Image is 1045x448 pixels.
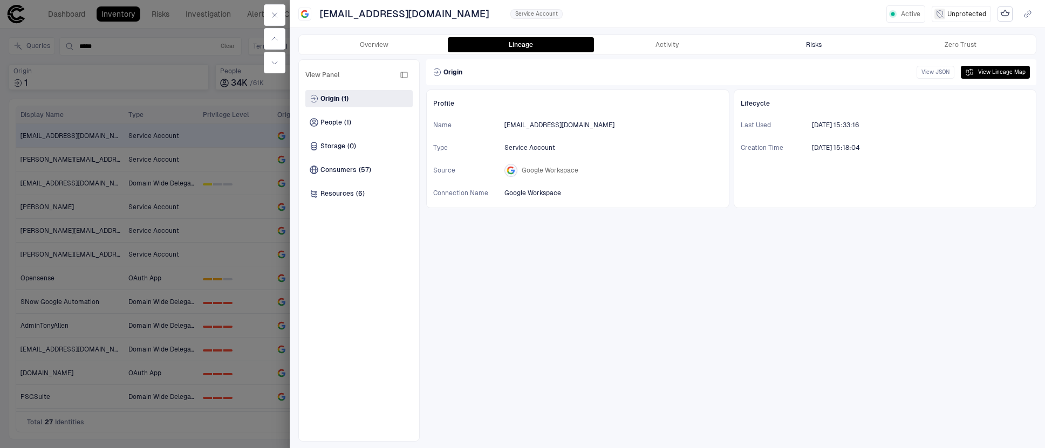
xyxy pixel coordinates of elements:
[320,166,357,174] span: Consumers
[741,121,805,129] span: Last Used
[504,189,561,197] span: Google Workspace
[806,40,822,49] div: Risks
[433,166,498,175] span: Source
[356,189,365,198] span: (6)
[812,143,860,152] div: 6/3/2013 20:18:04 (GMT+00:00 UTC)
[917,66,954,79] button: View JSON
[433,189,498,197] span: Connection Name
[320,118,342,127] span: People
[502,184,576,202] button: Google Workspace
[810,116,874,134] button: 6/24/2025 20:33:16 (GMT+00:00 UTC)
[810,139,875,156] button: 6/3/2013 20:18:04 (GMT+00:00 UTC)
[961,66,1030,79] button: View Lineage Map
[433,121,498,129] span: Name
[320,142,345,150] span: Storage
[344,118,351,127] span: (1)
[507,166,515,175] div: Google Workspace
[341,94,349,103] span: (1)
[594,37,741,52] button: Activity
[812,121,859,129] div: 6/24/2025 20:33:16 (GMT+00:00 UTC)
[945,40,976,49] div: Zero Trust
[901,10,920,18] span: Active
[320,8,489,20] span: [EMAIL_ADDRESS][DOMAIN_NAME]
[443,68,462,77] span: Origin
[741,97,1030,111] div: Lifecycle
[947,10,986,18] span: Unprotected
[301,37,448,52] button: Overview
[347,142,356,150] span: (0)
[812,121,859,129] span: [DATE] 15:33:16
[433,143,498,152] span: Type
[502,116,630,134] button: [EMAIL_ADDRESS][DOMAIN_NAME]
[448,37,595,52] button: Lineage
[359,166,371,174] span: (57)
[515,10,558,18] span: Service Account
[320,189,354,198] span: Resources
[502,162,593,179] button: Google Workspace
[502,139,570,156] button: Service Account
[504,121,614,129] span: [EMAIL_ADDRESS][DOMAIN_NAME]
[433,97,722,111] div: Profile
[741,143,805,152] span: Creation Time
[318,5,504,23] button: [EMAIL_ADDRESS][DOMAIN_NAME]
[812,143,860,152] span: [DATE] 15:18:04
[998,6,1013,22] div: Mark as Crown Jewel
[305,71,340,79] span: View Panel
[504,143,555,152] span: Service Account
[300,10,309,18] div: Google Workspace
[320,94,339,103] span: Origin
[522,166,578,175] span: Google Workspace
